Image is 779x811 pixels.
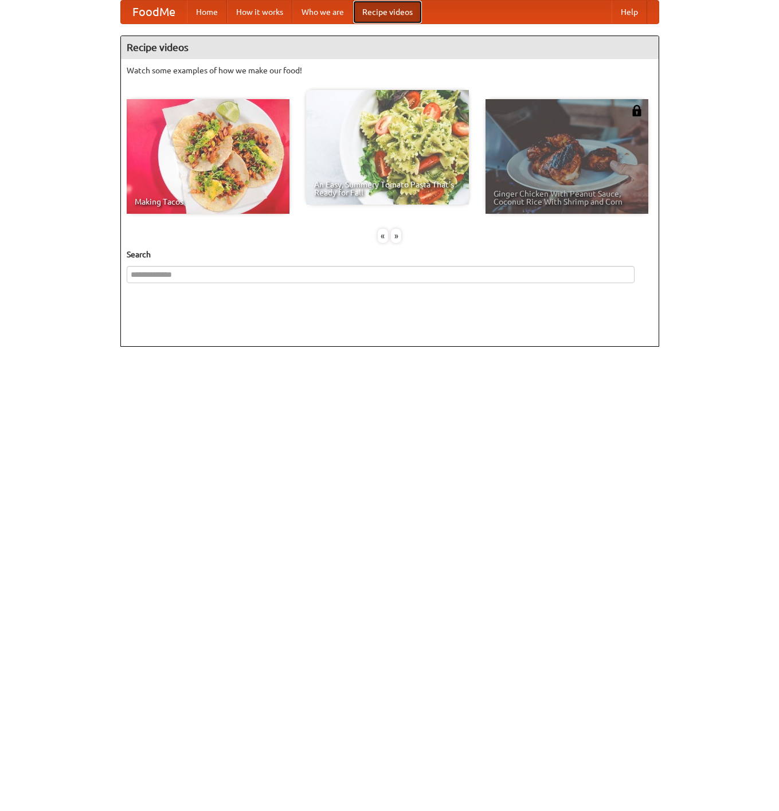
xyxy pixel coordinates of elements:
img: 483408.png [631,105,643,116]
a: An Easy, Summery Tomato Pasta That's Ready for Fall [306,90,469,205]
a: Making Tacos [127,99,289,214]
a: FoodMe [121,1,187,23]
a: Recipe videos [353,1,422,23]
div: » [391,229,401,243]
h5: Search [127,249,653,260]
a: Who we are [292,1,353,23]
div: « [378,229,388,243]
p: Watch some examples of how we make our food! [127,65,653,76]
a: How it works [227,1,292,23]
span: Making Tacos [135,198,281,206]
span: An Easy, Summery Tomato Pasta That's Ready for Fall [314,181,461,197]
a: Home [187,1,227,23]
h4: Recipe videos [121,36,659,59]
a: Help [612,1,647,23]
